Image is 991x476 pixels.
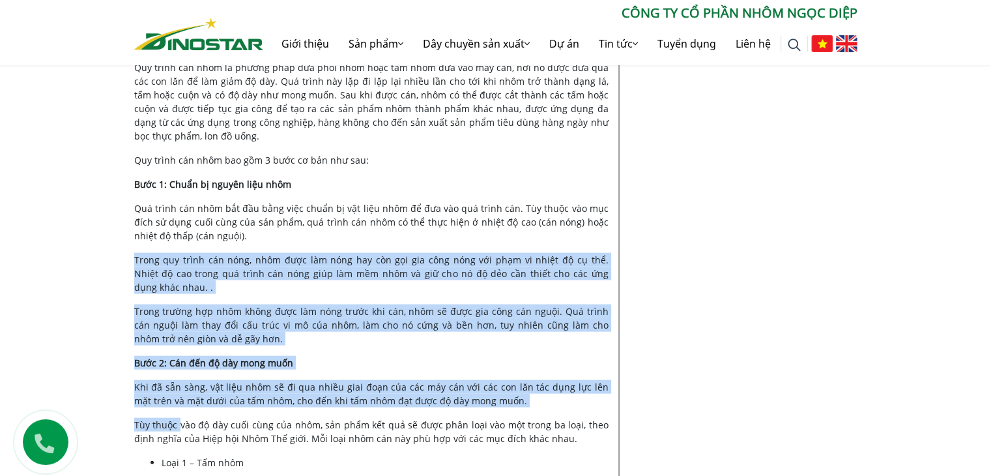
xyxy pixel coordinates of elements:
p: CÔNG TY CỔ PHẦN NHÔM NGỌC DIỆP [263,3,857,23]
img: English [836,35,857,52]
a: Dự án [539,23,589,65]
a: Tin tức [589,23,648,65]
a: Dây chuyền sản xuất [413,23,539,65]
span: Quy trình cán nhôm bao gồm 3 bước cơ bản như sau: [134,154,369,166]
img: Tiếng Việt [811,35,833,52]
a: Liên hệ [726,23,781,65]
span: Trong quy trình cán nóng, nhôm được làm nóng hay còn gọi gia công nóng với phạm vi nhiệt độ cụ th... [134,254,609,293]
span: Trong trường hợp nhôm không được làm nóng trước khi cán, nhôm sẽ được gia công cán nguội. Quá trì... [134,305,609,345]
span: Quá trình cán nhôm bắt đầu bằng việc chuẩn bị vật liệu nhôm để đưa vào quá trình cán. Tùy thuộc v... [134,202,609,242]
span: Quy trình cán nhôm là phương pháp đưa phôi nhôm hoặc tấm nhôm đưa vào máy cán, nơi nó được đưa qu... [134,61,609,142]
a: Sản phẩm [339,23,413,65]
img: search [788,38,801,52]
span: Khi đã sẵn sàng, vật liệu nhôm sẽ đi qua nhiều giai đoạn của các máy cán với các con lăn tác dụng... [134,381,609,407]
span: Tùy thuộc vào độ dày cuối cùng của nhôm, sản phẩm kết quả sẽ được phân loại vào một trong ba loại... [134,419,609,445]
b: Bước 2: Cán đến độ dày mong muốn [134,357,293,369]
span: Loại 1 – Tấm nhôm [162,456,244,469]
b: Bước 1: Chuẩn bị nguyên liệu nhôm [134,178,291,190]
a: Tuyển dụng [648,23,726,65]
img: Nhôm Dinostar [134,18,263,50]
a: Giới thiệu [272,23,339,65]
